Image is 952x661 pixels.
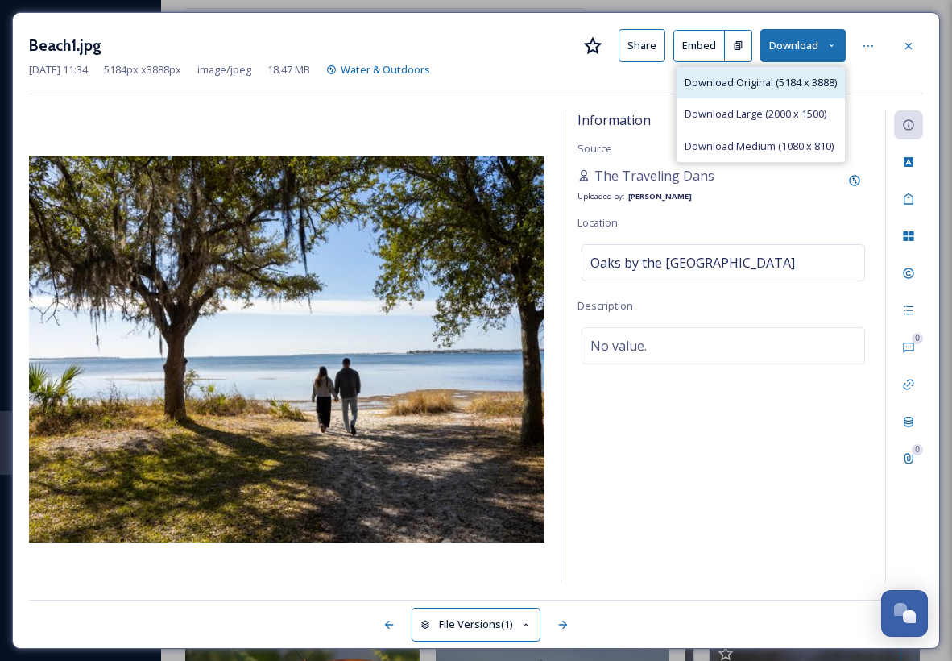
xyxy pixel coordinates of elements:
div: 0 [912,444,923,455]
span: [DATE] 11:34 [29,62,88,77]
span: Uploaded by: [577,191,625,202]
div: 0 [912,333,923,344]
span: 5184 px x 3888 px [104,62,181,77]
button: Share [619,29,665,62]
span: Oaks by the [GEOGRAPHIC_DATA] [590,253,795,272]
span: Description [577,298,633,313]
span: Location [577,215,618,230]
strong: [PERSON_NAME] [628,191,692,202]
span: No value. [590,336,647,355]
span: Source [577,141,612,156]
button: Download [760,29,846,62]
span: Information [577,111,651,129]
h3: Beach1.jpg [29,34,101,57]
span: Water & Outdoors [341,62,430,77]
span: Download Medium (1080 x 810) [685,139,834,154]
button: Embed [673,30,725,62]
img: 29f4eda7-0f2b-4e7a-8d01-dc6825069ebe.jpg [29,156,544,543]
span: image/jpeg [197,62,251,77]
button: File Versions(1) [412,608,540,641]
span: The Traveling Dans [594,166,714,185]
button: Open Chat [881,590,928,637]
span: 18.47 MB [267,62,310,77]
span: Download Large (2000 x 1500) [685,106,826,122]
span: Download Original (5184 x 3888) [685,75,837,90]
